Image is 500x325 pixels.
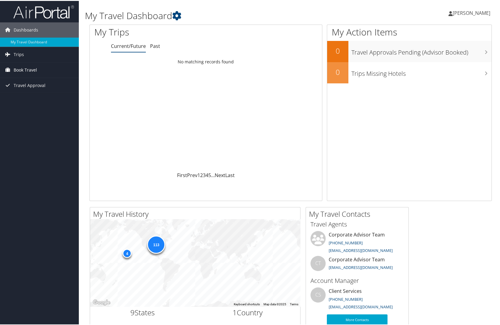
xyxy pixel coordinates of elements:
[13,4,74,18] img: airportal-logo.png
[234,301,260,306] button: Keyboard shortcuts
[92,298,112,306] img: Google
[307,286,407,311] li: Client Services
[329,303,393,309] a: [EMAIL_ADDRESS][DOMAIN_NAME]
[85,8,359,21] h1: My Travel Dashboard
[111,42,146,49] a: Current/Future
[122,248,132,257] div: 4
[177,171,187,178] a: First
[327,313,388,324] a: More Contacts
[327,45,348,55] h2: 0
[14,46,24,61] span: Trips
[187,171,197,178] a: Prev
[263,302,286,305] span: Map data ©2025
[327,66,348,76] h2: 0
[14,77,45,92] span: Travel Approval
[310,219,404,228] h3: Travel Agents
[329,239,363,245] a: [PHONE_NUMBER]
[200,171,203,178] a: 2
[453,9,490,15] span: [PERSON_NAME]
[329,296,363,301] a: [PHONE_NUMBER]
[351,65,492,77] h3: Trips Missing Hotels
[95,307,191,317] h2: States
[200,307,296,317] h2: Country
[147,235,165,253] div: 113
[233,307,237,317] span: 1
[92,298,112,306] a: Open this area in Google Maps (opens a new window)
[14,22,38,37] span: Dashboards
[14,62,37,77] span: Book Travel
[215,171,225,178] a: Next
[351,44,492,56] h3: Travel Approvals Pending (Advisor Booked)
[203,171,206,178] a: 3
[290,302,298,305] a: Terms (opens in new tab)
[197,171,200,178] a: 1
[329,264,393,269] a: [EMAIL_ADDRESS][DOMAIN_NAME]
[327,40,492,61] a: 0Travel Approvals Pending (Advisor Booked)
[327,61,492,82] a: 0Trips Missing Hotels
[310,255,326,270] div: CT
[329,247,393,252] a: [EMAIL_ADDRESS][DOMAIN_NAME]
[307,230,407,255] li: Corporate Advisor Team
[327,25,492,38] h1: My Action Items
[225,171,235,178] a: Last
[206,171,208,178] a: 4
[94,25,221,38] h1: My Trips
[150,42,160,49] a: Past
[90,55,322,66] td: No matching records found
[310,286,326,302] div: CS
[448,3,496,21] a: [PERSON_NAME]
[211,171,215,178] span: …
[130,307,135,317] span: 9
[93,208,300,218] h2: My Travel History
[309,208,408,218] h2: My Travel Contacts
[208,171,211,178] a: 5
[310,276,404,284] h3: Account Manager
[307,255,407,275] li: Corporate Advisor Team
